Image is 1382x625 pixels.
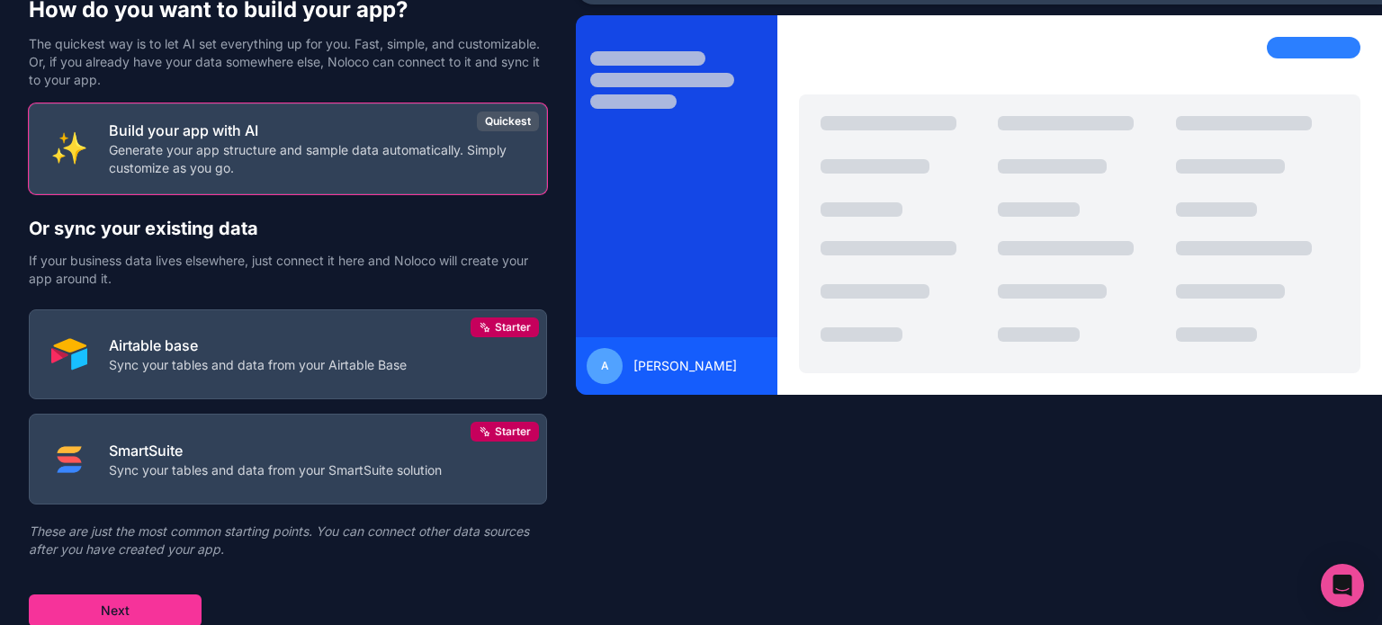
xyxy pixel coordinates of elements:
[29,522,547,558] p: These are just the most common starting points. You can connect other data sources after you have...
[29,35,547,89] p: The quickest way is to let AI set everything up for you. Fast, simple, and customizable. Or, if y...
[633,357,737,375] span: [PERSON_NAME]
[109,461,442,479] p: Sync your tables and data from your SmartSuite solution
[109,335,407,356] p: Airtable base
[495,320,531,335] span: Starter
[109,356,407,374] p: Sync your tables and data from your Airtable Base
[51,442,87,478] img: SMART_SUITE
[495,424,531,439] span: Starter
[29,414,547,504] button: SMART_SUITESmartSuiteSync your tables and data from your SmartSuite solutionStarter
[29,252,547,288] p: If your business data lives elsewhere, just connect it here and Noloco will create your app aroun...
[477,112,539,131] div: Quickest
[109,120,525,141] p: Build your app with AI
[109,440,442,461] p: SmartSuite
[29,309,547,400] button: AIRTABLEAirtable baseSync your tables and data from your Airtable BaseStarter
[1321,564,1364,607] div: Open Intercom Messenger
[601,359,609,373] span: A
[109,141,525,177] p: Generate your app structure and sample data automatically. Simply customize as you go.
[29,103,547,194] button: INTERNAL_WITH_AIBuild your app with AIGenerate your app structure and sample data automatically. ...
[51,130,87,166] img: INTERNAL_WITH_AI
[29,216,547,241] h2: Or sync your existing data
[51,336,87,372] img: AIRTABLE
